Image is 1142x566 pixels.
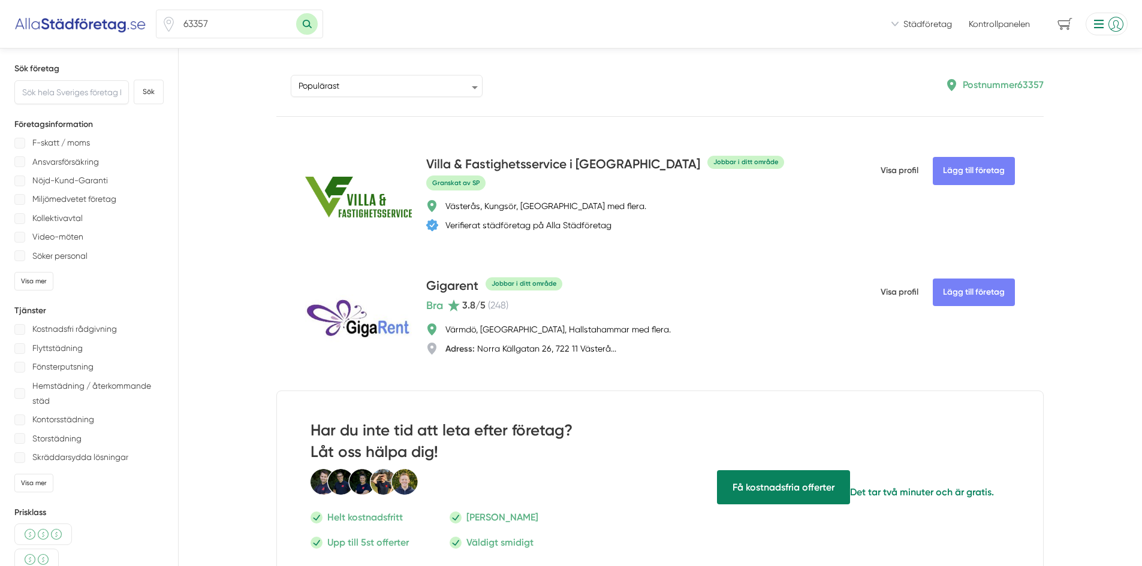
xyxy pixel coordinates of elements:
[32,450,128,465] p: Skräddarsydda lösningar
[14,474,53,492] div: Visa mer
[445,323,671,335] div: Värmdö, [GEOGRAPHIC_DATA], Hallstahammar med flera.
[32,155,99,170] p: Ansvarsförsäkring
[296,13,318,35] button: Sök med postnummer
[14,119,164,131] h5: Företagsinformation
[426,175,486,190] span: Granskat av SP
[32,173,108,188] p: Nöjd-Kund-Garanti
[466,510,538,525] p: [PERSON_NAME]
[486,277,562,290] div: Jobbar i ditt område
[161,17,176,32] svg: Pin / Karta
[14,305,164,317] h5: Tjänster
[462,299,486,311] span: 3.8 /5
[426,277,478,296] h4: Gigarent
[14,63,164,75] h5: Sök företag
[963,77,1044,92] p: Postnummer 63357
[445,200,646,212] div: Västerås, Kungsör, [GEOGRAPHIC_DATA] med flera.
[176,10,296,38] input: Skriv ditt postnummer
[327,535,409,550] p: Upp till 5st offerter
[14,14,146,34] img: Alla Städföretag
[903,18,952,30] span: Städföretag
[32,379,164,409] p: Hemstädning / återkommande städ
[14,507,164,519] h5: Prisklass
[32,249,88,264] p: Söker personal
[32,359,94,374] p: Fönsterputsning
[426,297,443,314] span: Bra
[161,17,176,32] span: Klicka för att använda din position.
[969,18,1030,30] a: Kontrollpanelen
[1049,14,1081,35] span: navigation-cart
[426,155,700,175] h4: Villa & Fastighetsservice i [GEOGRAPHIC_DATA]
[14,80,129,104] input: Sök hela Sveriges företag här...
[32,192,116,207] p: Miljömedvetet företag
[134,80,164,104] button: Sök
[305,177,411,217] img: Villa & Fastighetsservice i Västmanland
[32,229,83,244] p: Video-möten
[327,510,403,525] p: Helt kostnadsfritt
[466,535,534,550] p: Väldigt smidigt
[14,523,72,545] div: Medel
[933,157,1015,184] : Lägg till företag
[445,219,611,231] div: Verifierat städföretag på Alla Städföretag
[32,412,94,427] p: Kontorsstädning
[32,431,82,446] p: Storstädning
[32,341,83,356] p: Flyttstädning
[32,135,90,150] p: F-skatt / moms
[311,468,418,496] img: Smartproduktion Personal
[881,277,918,308] span: Visa profil
[14,272,53,290] div: Visa mer
[850,485,994,500] p: Det tar två minuter och är gratis.
[445,343,475,354] strong: Adress:
[311,420,619,468] h2: Har du inte tid att leta efter företag? Låt oss hälpa dig!
[717,470,850,504] span: Få hjälp
[305,281,411,358] img: Gigarent
[933,279,1015,306] : Lägg till företag
[32,322,117,337] p: Kostnadsfri rådgivning
[881,155,918,186] span: Visa profil
[32,211,83,226] p: Kollektivavtal
[445,343,616,355] div: Norra Källgatan 26, 722 11 Västerå...
[488,299,508,311] span: ( 248 )
[707,156,784,168] div: Jobbar i ditt område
